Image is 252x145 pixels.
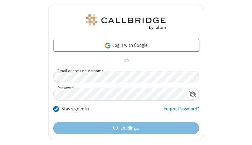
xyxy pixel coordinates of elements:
span: Loading... [120,125,139,132]
label: Stay signed in [61,105,89,113]
div: Show password [186,88,199,100]
button: Loading... [53,122,199,135]
input: Password [54,88,186,100]
input: Email address or username [53,71,199,83]
a: Forgot Password? [163,105,199,117]
span: OR [121,57,131,66]
img: google-icon.png [104,42,111,49]
iframe: Chat [236,129,247,141]
a: Login with Google [53,39,199,52]
img: Astra [85,14,167,30]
